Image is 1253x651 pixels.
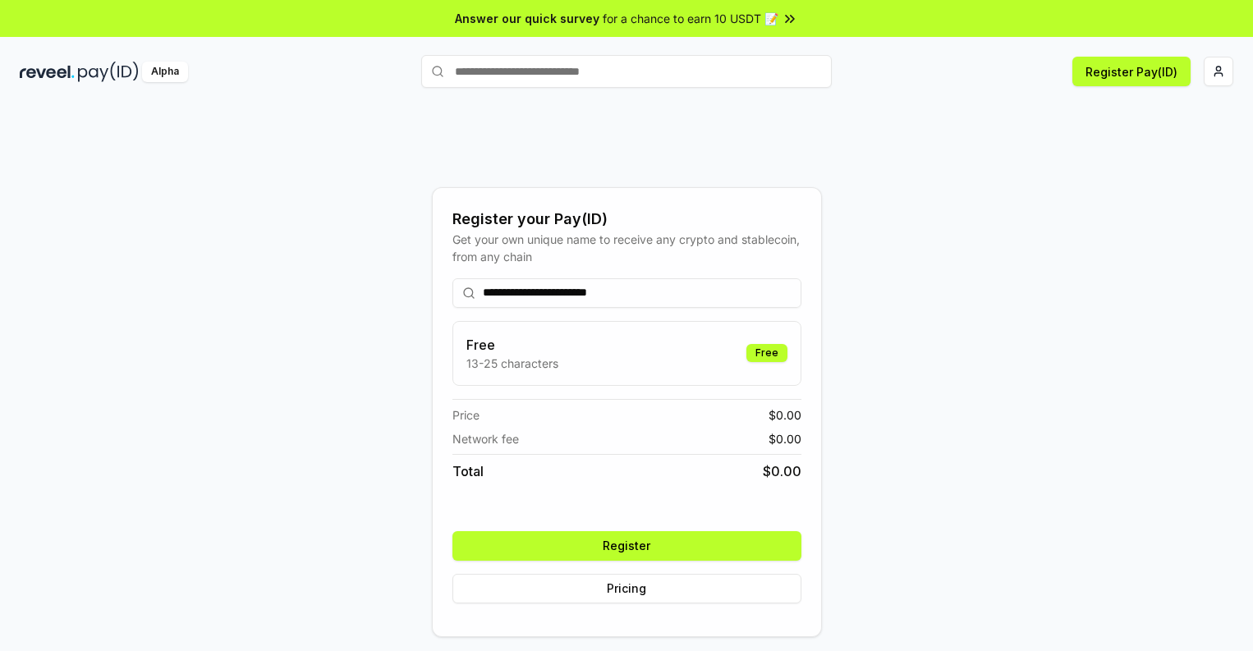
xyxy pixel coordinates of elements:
[142,62,188,82] div: Alpha
[78,62,139,82] img: pay_id
[1072,57,1191,86] button: Register Pay(ID)
[746,344,787,362] div: Free
[452,574,801,603] button: Pricing
[20,62,75,82] img: reveel_dark
[452,231,801,265] div: Get your own unique name to receive any crypto and stablecoin, from any chain
[455,10,599,27] span: Answer our quick survey
[466,355,558,372] p: 13-25 characters
[603,10,778,27] span: for a chance to earn 10 USDT 📝
[763,461,801,481] span: $ 0.00
[452,208,801,231] div: Register your Pay(ID)
[466,335,558,355] h3: Free
[769,406,801,424] span: $ 0.00
[452,461,484,481] span: Total
[452,430,519,447] span: Network fee
[452,406,480,424] span: Price
[452,531,801,561] button: Register
[769,430,801,447] span: $ 0.00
